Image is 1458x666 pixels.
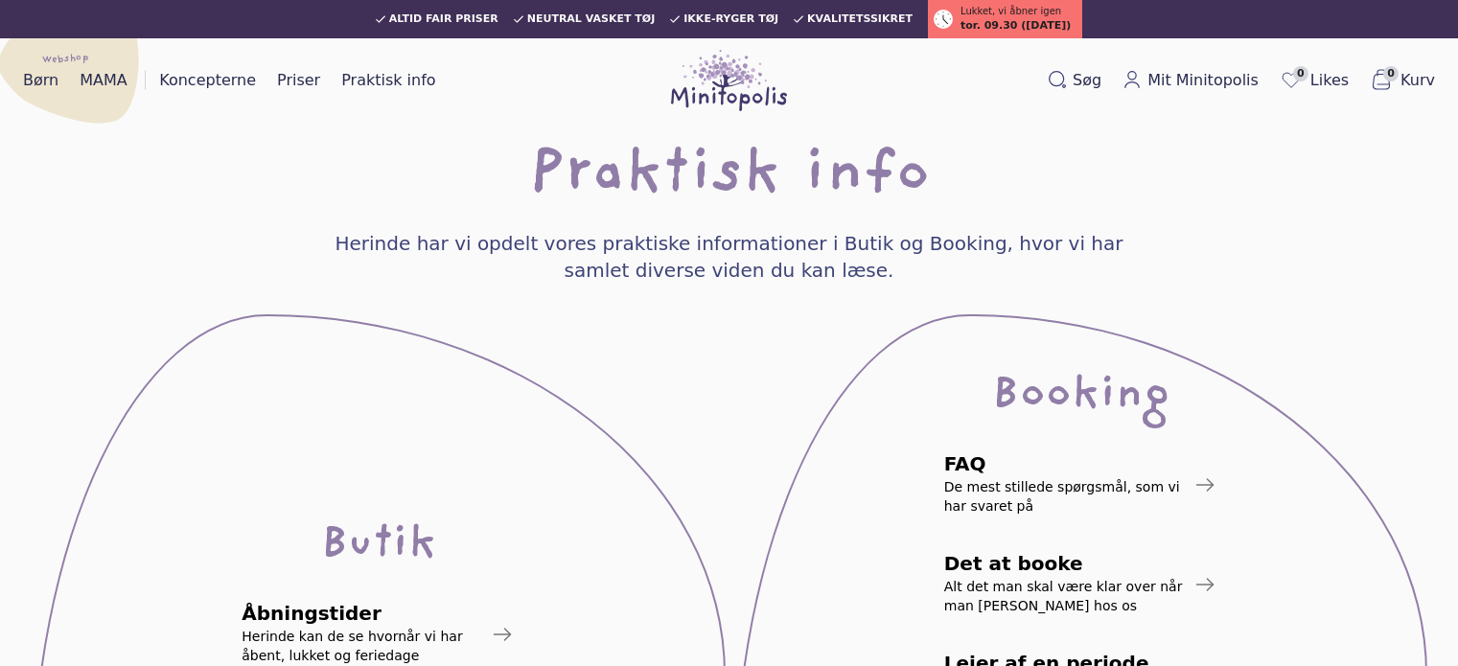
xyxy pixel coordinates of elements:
[151,65,264,96] a: Koncepterne
[991,378,1169,416] div: Booking
[944,454,1186,473] span: FAQ
[72,65,135,96] a: MAMA
[944,477,1186,516] span: De mest stillede spørgsmål, som vi har svaret på
[944,554,1186,573] span: Det at booke
[334,65,443,96] a: Praktisk info
[1310,69,1349,92] span: Likes
[528,146,930,207] h1: Praktisk info
[269,65,328,96] a: Priser
[300,230,1159,284] h4: Herinde har vi opdelt vores praktiske informationer i Butik og Booking, hvor vi har samlet divers...
[960,4,1061,18] span: Lukket, vi åbner igen
[1073,69,1101,92] span: Søg
[683,13,778,25] span: Ikke-ryger tøj
[1147,69,1259,92] span: Mit Minitopolis
[1383,66,1399,81] span: 0
[242,627,483,665] span: Herinde kan de se hvornår vi har åbent, lukket og feriedage
[807,13,913,25] span: Kvalitetssikret
[937,447,1224,523] a: FAQDe mest stillede spørgsmål, som vi har svaret på
[527,13,656,25] span: Neutral vasket tøj
[1362,64,1443,97] button: 0Kurv
[1272,64,1356,97] a: 0Likes
[1115,65,1266,96] a: Mit Minitopolis
[320,527,436,565] div: Butik
[1400,69,1435,92] span: Kurv
[1293,66,1308,81] span: 0
[960,18,1071,34] span: tor. 09.30 ([DATE])
[671,50,788,111] img: Minitopolis logo
[944,577,1186,615] span: Alt det man skal være klar over når man [PERSON_NAME] hos os
[15,65,66,96] a: Børn
[1040,65,1109,96] button: Søg
[242,604,483,623] span: Åbningstider
[389,13,498,25] span: Altid fair priser
[937,546,1224,623] a: Det at bookeAlt det man skal være klar over når man [PERSON_NAME] hos os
